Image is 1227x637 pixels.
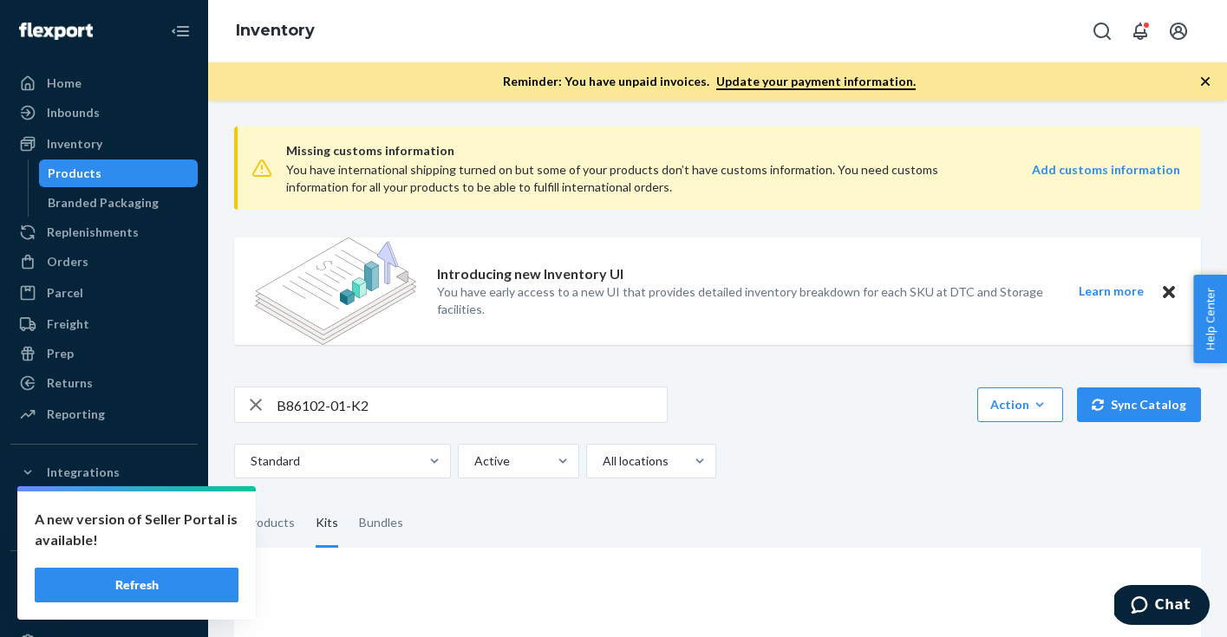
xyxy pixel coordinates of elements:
[236,21,315,40] a: Inventory
[10,600,198,621] a: Add Fast Tag
[1123,14,1158,49] button: Open notifications
[19,23,93,40] img: Flexport logo
[10,310,198,338] a: Freight
[47,253,88,270] div: Orders
[286,140,1180,161] span: Missing customs information
[47,345,74,362] div: Prep
[48,194,159,211] div: Branded Packaging
[10,458,198,486] button: Integrations
[10,340,198,367] a: Prep
[10,369,198,397] a: Returns
[10,69,198,97] a: Home
[47,135,102,153] div: Inventory
[47,224,139,241] div: Replenishments
[277,387,667,422] input: Search inventory by name or sku
[35,509,238,550] p: A new version of Seller Portal is available!
[286,161,1002,196] div: You have international shipping turned on but some of your products don’t have customs informatio...
[163,14,198,49] button: Close Navigation
[47,284,83,302] div: Parcel
[222,6,329,56] ol: breadcrumbs
[1193,275,1227,363] button: Help Center
[503,73,916,90] p: Reminder: You have unpaid invoices.
[39,189,199,217] a: Branded Packaging
[1161,14,1196,49] button: Open account menu
[716,74,916,90] a: Update your payment information.
[47,315,89,333] div: Freight
[473,452,474,470] input: Active
[1085,14,1119,49] button: Open Search Box
[1032,162,1180,177] strong: Add customs information
[255,237,416,345] img: new-reports-banner-icon.82668bd98b6a51aee86340f2a7b77ae3.png
[977,387,1063,422] button: Action
[249,452,251,470] input: Standard
[990,396,1050,413] div: Action
[47,464,120,481] div: Integrations
[10,523,198,543] a: Add Integration
[1114,585,1210,628] iframe: Opens a widget where you can chat to one of our agents
[10,565,198,593] button: Fast Tags
[437,283,1047,318] p: You have early access to a new UI that provides detailed inventory breakdown for each SKU at DTC ...
[10,488,198,516] a: Shopify
[245,499,295,548] div: Products
[10,279,198,307] a: Parcel
[437,264,623,284] p: Introducing new Inventory UI
[1077,387,1201,422] button: Sync Catalog
[1032,161,1180,196] a: Add customs information
[48,165,101,182] div: Products
[47,406,105,423] div: Reporting
[47,104,100,121] div: Inbounds
[35,568,238,602] button: Refresh
[10,248,198,276] a: Orders
[39,159,199,187] a: Products
[10,130,198,158] a: Inventory
[47,75,82,92] div: Home
[1158,281,1180,302] button: Close
[1067,281,1154,302] button: Learn more
[601,452,603,470] input: All locations
[10,218,198,246] a: Replenishments
[316,499,338,548] div: Kits
[359,499,403,548] div: Bundles
[10,99,198,127] a: Inbounds
[47,374,93,392] div: Returns
[10,400,198,428] a: Reporting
